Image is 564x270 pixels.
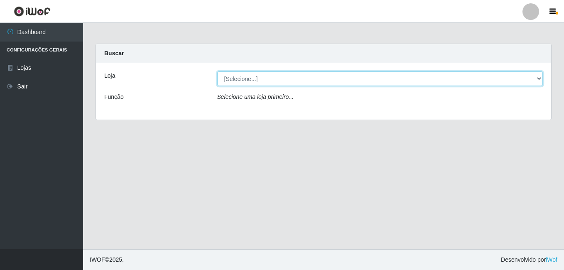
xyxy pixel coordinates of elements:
[90,256,105,263] span: IWOF
[104,71,115,80] label: Loja
[14,6,51,17] img: CoreUI Logo
[501,255,557,264] span: Desenvolvido por
[217,93,294,100] i: Selecione uma loja primeiro...
[104,50,124,56] strong: Buscar
[546,256,557,263] a: iWof
[104,93,124,101] label: Função
[90,255,124,264] span: © 2025 .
